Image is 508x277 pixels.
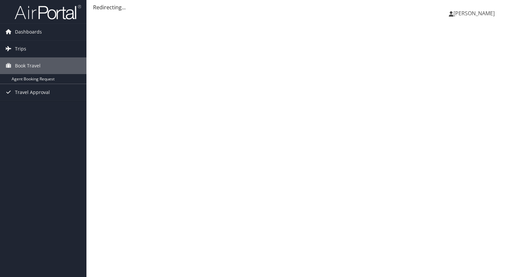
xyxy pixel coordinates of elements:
[15,57,41,74] span: Book Travel
[15,84,50,101] span: Travel Approval
[449,3,501,23] a: [PERSON_NAME]
[15,4,81,20] img: airportal-logo.png
[93,3,501,11] div: Redirecting...
[453,10,495,17] span: [PERSON_NAME]
[15,24,42,40] span: Dashboards
[15,41,26,57] span: Trips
